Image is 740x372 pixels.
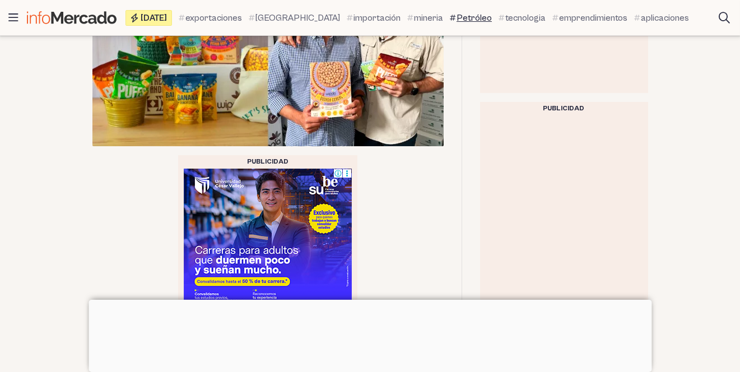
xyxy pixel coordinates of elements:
span: mineria [414,11,443,25]
a: Petróleo [450,11,492,25]
a: [GEOGRAPHIC_DATA] [249,11,340,25]
a: tecnologia [499,11,546,25]
a: exportaciones [179,11,242,25]
span: emprendimientos [559,11,627,25]
span: exportaciones [185,11,242,25]
div: Publicidad [480,102,648,115]
iframe: Advertisement [89,300,651,369]
a: emprendimientos [552,11,627,25]
a: importación [347,11,401,25]
img: Infomercado Ecuador logo [27,11,117,24]
span: [DATE] [141,13,167,22]
span: tecnologia [505,11,546,25]
a: mineria [407,11,443,25]
iframe: Advertisement [184,169,352,309]
div: Publicidad [178,155,357,169]
span: Petróleo [457,11,492,25]
span: aplicaciones [641,11,689,25]
span: [GEOGRAPHIC_DATA] [255,11,340,25]
span: importación [353,11,401,25]
a: aplicaciones [634,11,689,25]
